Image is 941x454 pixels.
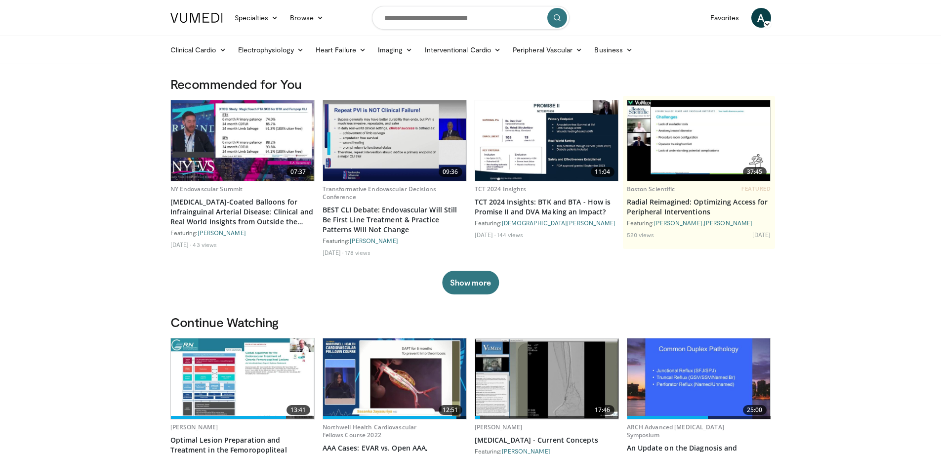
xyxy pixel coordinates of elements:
[350,237,398,244] a: [PERSON_NAME]
[475,423,523,431] a: [PERSON_NAME]
[475,219,619,227] div: Featuring:
[475,231,496,239] li: [DATE]
[170,423,218,431] a: [PERSON_NAME]
[627,100,771,181] img: c038ed19-16d5-403f-b698-1d621e3d3fd1.620x360_q85_upscale.jpg
[323,248,344,256] li: [DATE]
[170,13,223,23] img: VuMedi Logo
[323,338,466,419] img: b467877d-f78c-47b6-9722-e1f83dff8fc4.620x360_q85_upscale.jpg
[171,100,314,181] a: 07:37
[475,100,618,181] a: 11:04
[743,405,767,415] span: 25:00
[323,100,466,181] img: f3419612-cb16-41e3-add3-8bed86089492.620x360_q85_upscale.jpg
[475,185,527,193] a: TCT 2024 Insights
[323,237,467,245] div: Featuring:
[627,338,771,419] img: 9upAlZOa1Rr5wgaX4xMDoxOjBrO-I4W8.620x360_q85_upscale.jpg
[323,338,466,419] a: 12:51
[743,167,767,177] span: 37:45
[171,338,314,419] a: 13:41
[439,167,462,177] span: 09:36
[170,229,315,237] div: Featuring:
[232,40,310,60] a: Electrophysiology
[497,231,523,239] li: 144 views
[229,8,285,28] a: Specialties
[627,338,771,419] a: 25:00
[323,205,467,235] a: BEST CLI Debate: Endovascular Will Still Be First Line Treatment & Practice Patterns Will Not Change
[627,100,771,181] a: 37:45
[475,100,618,181] img: 0903d101-04dd-4adc-b93e-928ff1a75e64.620x360_q85_upscale.jpg
[475,197,619,217] a: TCT 2024 Insights: BTK and BTA - How is Promise II and DVA Making an Impact?
[704,8,745,28] a: Favorites
[475,339,618,418] img: Q2xRg7exoPLTwO8X4xMDoxOmdtO40mAx.620x360_q85_upscale.jpg
[704,219,752,226] a: [PERSON_NAME]
[170,314,771,330] h3: Continue Watching
[171,100,314,181] img: f22cad77-89ab-47ab-b5d8-d931722e904f.620x360_q85_upscale.jpg
[310,40,372,60] a: Heart Failure
[323,100,466,181] a: 09:36
[170,241,192,248] li: [DATE]
[588,40,639,60] a: Business
[170,185,243,193] a: NY Endovascular Summit
[286,167,310,177] span: 07:37
[627,197,771,217] a: Radial Reimagined: Optimizing Access for Peripheral Interventions
[591,167,614,177] span: 11:04
[752,231,771,239] li: [DATE]
[442,271,499,294] button: Show more
[627,219,771,227] div: Featuring: ,
[627,423,724,439] a: ARCH Advanced [MEDICAL_DATA] Symposium
[372,6,570,30] input: Search topics, interventions
[284,8,329,28] a: Browse
[286,405,310,415] span: 13:41
[741,185,771,192] span: FEATURED
[170,197,315,227] a: [MEDICAL_DATA]-Coated Balloons for Infrainguinal Arterial Disease: Clinical and Real World Insigh...
[439,405,462,415] span: 12:51
[345,248,370,256] li: 178 views
[502,219,616,226] a: [DEMOGRAPHIC_DATA][PERSON_NAME]
[419,40,507,60] a: Interventional Cardio
[627,185,675,193] a: Boston Scientific
[372,40,419,60] a: Imaging
[323,185,436,201] a: Transformative Endovascular Decisions Conference
[475,338,618,419] a: 17:46
[170,76,771,92] h3: Recommended for You
[164,40,232,60] a: Clinical Cardio
[751,8,771,28] a: A
[171,338,314,419] img: 4c7844c8-661b-4c7d-b276-446eb98cb95f.620x360_q85_upscale.jpg
[323,423,417,439] a: Northwell Health Cardiovascular Fellows Course 2022
[193,241,217,248] li: 43 views
[654,219,702,226] a: [PERSON_NAME]
[627,231,655,239] li: 520 views
[475,435,619,445] a: [MEDICAL_DATA] - Current Concepts
[507,40,588,60] a: Peripheral Vascular
[198,229,246,236] a: [PERSON_NAME]
[591,405,614,415] span: 17:46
